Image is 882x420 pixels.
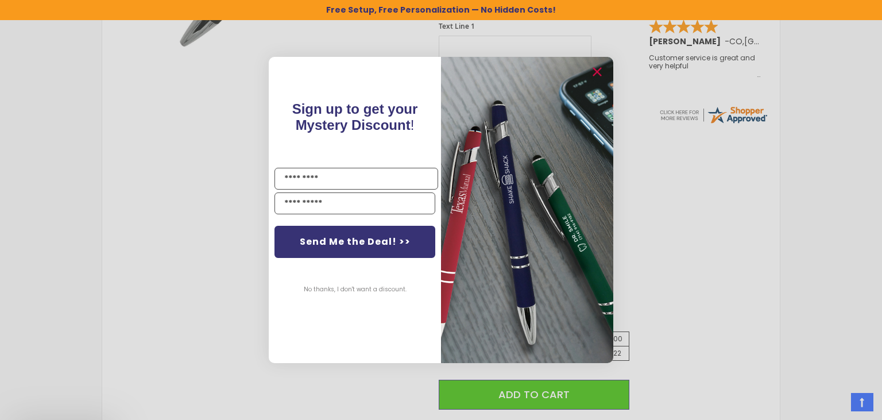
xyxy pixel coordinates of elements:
button: No thanks, I don't want a discount. [298,275,412,304]
input: YOUR EMAIL [274,192,435,214]
button: Send Me the Deal! >> [274,226,435,258]
button: Close dialog [588,63,606,81]
img: 081b18bf-2f98-4675-a917-09431eb06994.jpeg [441,57,613,363]
iframe: Google Customer Reviews [787,389,882,420]
span: ! [292,101,418,133]
span: Sign up to get your Mystery Discount [292,101,418,133]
